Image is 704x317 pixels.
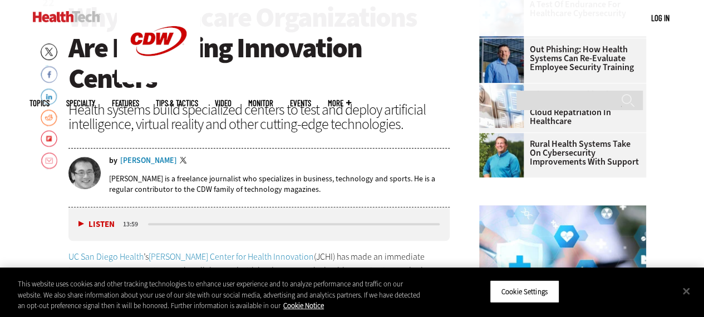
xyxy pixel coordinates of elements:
p: ’s (JCHI) has made an immediate impact on . It recently collaborated with leaders across the heal... [68,250,450,306]
a: Jim Roeder [479,133,529,142]
a: MonITor [248,99,273,107]
img: Electronic health records [479,83,524,128]
a: patient care [106,265,150,276]
div: This website uses cookies and other tracking technologies to enhance user experience and to analy... [18,279,422,311]
img: Home [33,11,100,22]
a: More information about your privacy [283,301,324,310]
span: More [328,99,351,107]
a: Events [290,99,311,107]
button: Close [674,279,698,303]
span: Topics [29,99,50,107]
a: [PERSON_NAME] [120,157,177,165]
a: Tips & Tactics [156,99,198,107]
div: User menu [651,12,669,24]
a: Video [215,99,232,107]
a: Features [112,99,139,107]
a: CDW [117,73,200,85]
div: Health systems build specialized centers to test and deploy artificial intelligence, virtual real... [68,102,450,131]
a: UC San Diego Health [68,251,144,262]
button: Cookie Settings [490,280,559,303]
span: by [109,157,117,165]
a: Electronic health records [479,83,529,92]
div: duration [121,219,146,229]
a: Twitter [180,157,190,166]
a: Rural Health Systems Take On Cybersecurity Improvements with Support [479,140,639,166]
a: Why Some Workloads Are Coming Home: The Case for Cloud Repatriation in Healthcare [479,90,639,126]
span: Specialty [66,99,95,107]
img: Jim Roeder [479,133,524,177]
a: [PERSON_NAME] Center for Health Innovation [149,251,314,262]
div: media player [68,207,450,241]
p: [PERSON_NAME] is a freelance journalist who specializes in business, technology and sports. He is... [109,174,450,195]
a: Log in [651,13,669,23]
button: Listen [78,220,115,229]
